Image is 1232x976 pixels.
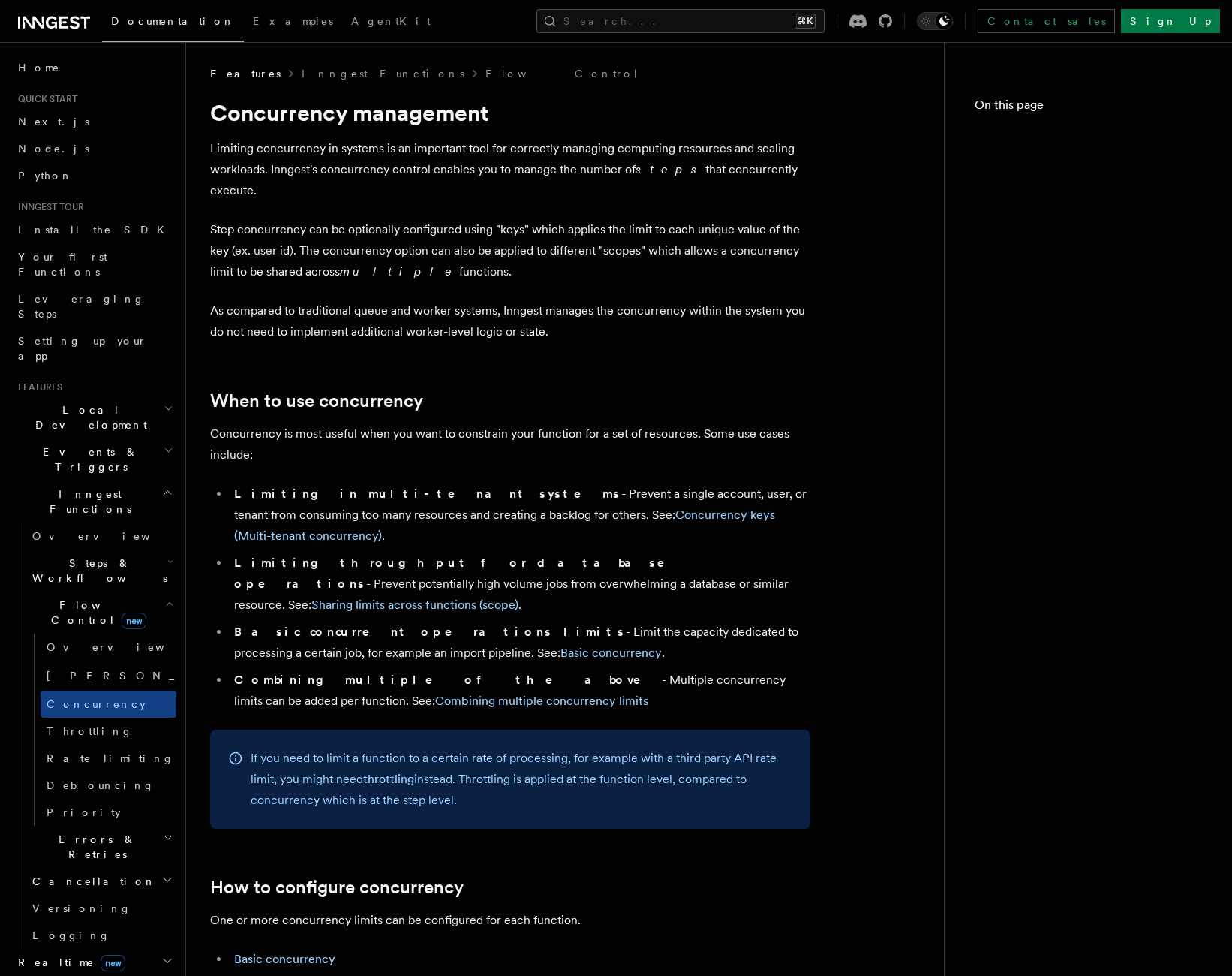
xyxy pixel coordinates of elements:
[18,224,173,236] span: Install the SDK
[253,15,333,27] span: Examples
[12,216,176,243] a: Install the SDK
[12,381,62,393] span: Features
[917,12,953,30] button: Toggle dark mode
[26,598,165,628] span: Flow Control
[12,949,176,976] button: Realtimenew
[18,143,89,155] span: Node.js
[47,779,155,791] span: Debouncing
[26,826,176,868] button: Errors & Retries
[210,300,810,342] p: As compared to traditional queue and worker systems, Inngest manages the concurrency within the s...
[18,293,145,320] span: Leveraging Steps
[1121,9,1220,33] a: Sign Up
[26,832,163,862] span: Errors & Retries
[342,5,440,41] a: AgentKit
[311,598,518,612] a: Sharing limits across functions (scope)
[26,550,176,592] button: Steps & Workflows
[12,444,164,474] span: Events & Triggers
[26,556,167,586] span: Steps & Workflows
[47,670,266,682] span: [PERSON_NAME]
[210,877,464,898] a: How to configure concurrency
[234,625,626,639] strong: Basic concurrent operations limits
[12,108,176,135] a: Next.js
[47,725,133,737] span: Throttling
[636,162,705,176] em: steps
[12,396,176,438] button: Local Development
[12,955,125,970] span: Realtime
[32,929,110,941] span: Logging
[234,556,686,591] strong: Limiting throughput for database operations
[12,285,176,327] a: Leveraging Steps
[12,201,84,213] span: Inngest tour
[26,634,176,826] div: Flow Controlnew
[41,718,176,745] a: Throttling
[18,335,147,362] span: Setting up your app
[26,922,176,949] a: Logging
[18,60,60,75] span: Home
[363,772,414,786] a: throttling
[41,661,176,691] a: [PERSON_NAME]
[41,772,176,799] a: Debouncing
[234,952,335,966] a: Basic concurrency
[12,162,176,189] a: Python
[302,66,464,81] a: Inngest Functions
[26,592,176,634] button: Flow Controlnew
[251,748,792,811] p: If you need to limit a function to a certain rate of processing, for example with a third party A...
[18,170,73,182] span: Python
[12,402,164,432] span: Local Development
[12,438,176,480] button: Events & Triggers
[101,955,125,971] span: new
[18,251,107,278] span: Your first Functions
[210,138,810,201] p: Limiting concurrency in systems is an important tool for correctly managing computing resources a...
[12,54,176,81] a: Home
[12,486,162,517] span: Inngest Functions
[12,135,176,162] a: Node.js
[210,423,810,465] p: Concurrency is most useful when you want to constrain your function for a set of resources. Some ...
[26,523,176,550] a: Overview
[560,646,662,660] a: Basic concurrency
[12,327,176,369] a: Setting up your app
[32,530,187,542] span: Overview
[210,219,810,282] p: Step concurrency can be optionally configured using "keys" which applies the limit to each unique...
[975,96,1202,120] h4: On this page
[435,694,648,708] a: Combining multiple concurrency limits
[26,874,156,889] span: Cancellation
[18,116,89,128] span: Next.js
[12,480,176,523] button: Inngest Functions
[102,5,244,42] a: Documentation
[26,895,176,922] a: Versioning
[210,390,423,411] a: When to use concurrency
[12,243,176,285] a: Your first Functions
[32,902,131,914] span: Versioning
[41,691,176,718] a: Concurrency
[41,745,176,772] a: Rate limiting
[210,910,810,931] p: One or more concurrency limits can be configured for each function.
[978,9,1115,33] a: Contact sales
[122,613,146,629] span: new
[41,634,176,661] a: Overview
[12,93,77,105] span: Quick start
[47,806,121,818] span: Priority
[340,264,459,279] em: multiple
[210,66,281,81] span: Features
[230,553,810,616] li: - Prevent potentially high volume jobs from overwhelming a database or similar resource. See: .
[244,5,342,41] a: Examples
[230,670,810,712] li: - Multiple concurrency limits can be added per function. See:
[12,523,176,949] div: Inngest Functions
[210,99,810,126] h1: Concurrency management
[485,66,639,81] a: Flow Control
[47,698,146,710] span: Concurrency
[234,486,621,501] strong: Limiting in multi-tenant systems
[230,483,810,547] li: - Prevent a single account, user, or tenant from consuming too many resources and creating a back...
[41,799,176,826] a: Priority
[536,9,825,33] button: Search...⌘K
[795,14,816,29] kbd: ⌘K
[26,868,176,895] button: Cancellation
[111,15,235,27] span: Documentation
[230,622,810,664] li: - Limit the capacity dedicated to processing a certain job, for example an import pipeline. See: .
[47,752,174,764] span: Rate limiting
[351,15,431,27] span: AgentKit
[47,641,201,653] span: Overview
[234,673,662,687] strong: Combining multiple of the above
